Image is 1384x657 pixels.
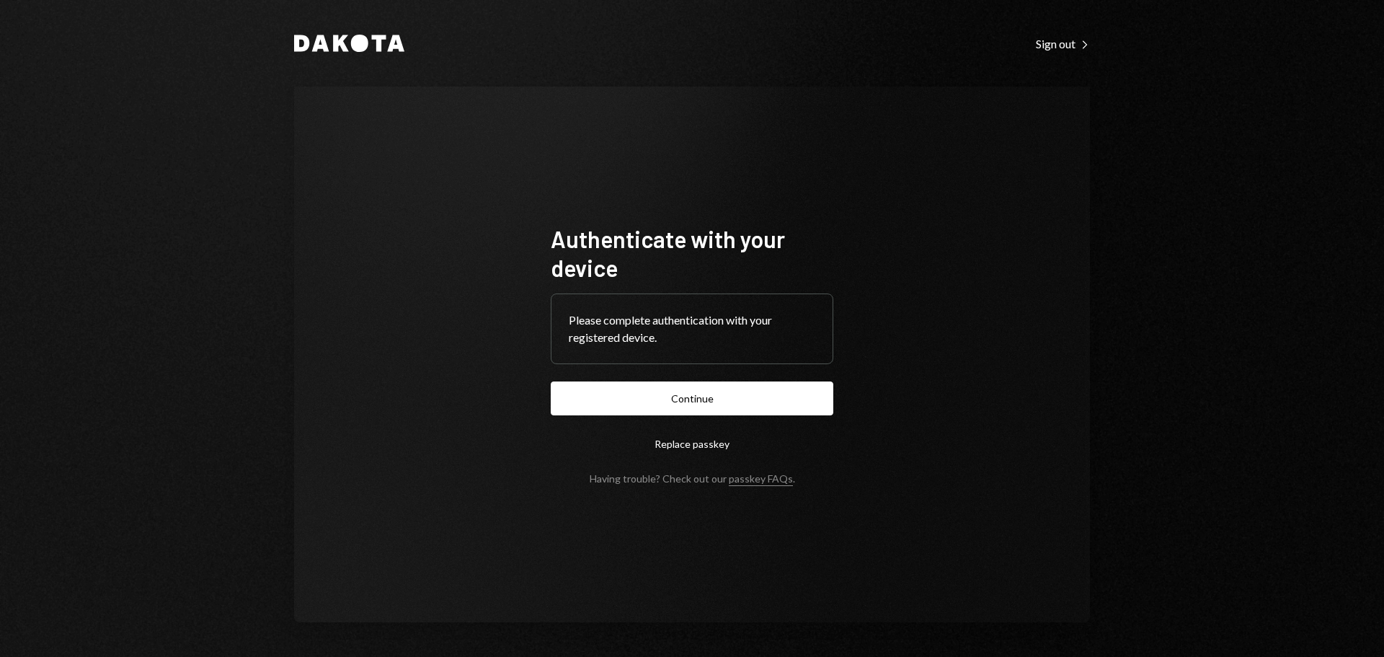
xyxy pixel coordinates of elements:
[569,312,815,346] div: Please complete authentication with your registered device.
[590,472,795,485] div: Having trouble? Check out our .
[1036,35,1090,51] a: Sign out
[551,382,833,415] button: Continue
[551,427,833,461] button: Replace passkey
[551,224,833,282] h1: Authenticate with your device
[729,472,793,486] a: passkey FAQs
[1036,37,1090,51] div: Sign out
